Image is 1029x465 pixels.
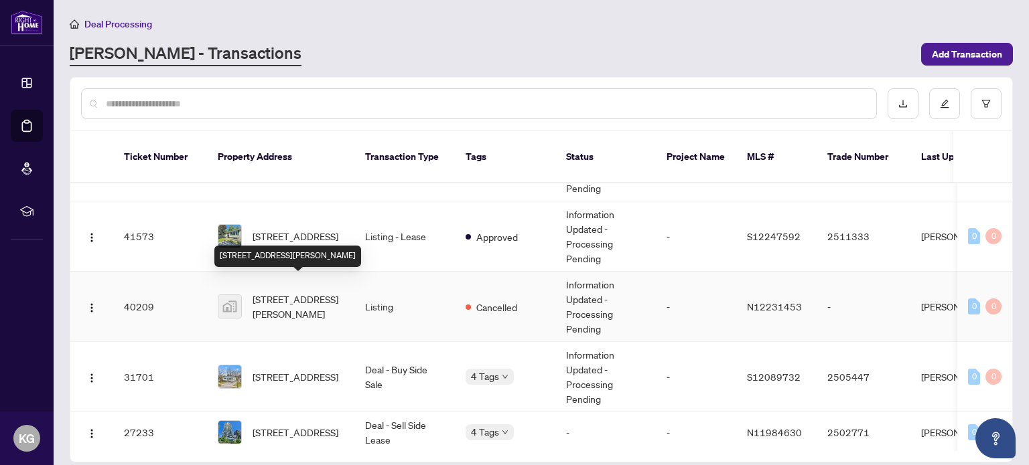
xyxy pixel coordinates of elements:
[113,201,207,272] td: 41573
[555,201,656,272] td: Information Updated - Processing Pending
[817,201,910,272] td: 2511333
[354,272,455,342] td: Listing
[354,131,455,183] th: Transaction Type
[656,131,736,183] th: Project Name
[253,369,338,384] span: [STREET_ADDRESS]
[968,228,980,244] div: 0
[218,295,241,318] img: thumbnail-img
[817,412,910,453] td: 2502771
[253,425,338,440] span: [STREET_ADDRESS]
[940,99,949,108] span: edit
[898,99,908,108] span: download
[502,429,508,436] span: down
[910,272,1011,342] td: [PERSON_NAME]
[968,369,980,385] div: 0
[817,342,910,412] td: 2505447
[736,131,817,183] th: MLS #
[81,422,102,443] button: Logo
[253,292,344,321] span: [STREET_ADDRESS][PERSON_NAME]
[81,225,102,247] button: Logo
[656,201,736,272] td: -
[747,426,802,438] span: N11984630
[968,298,980,314] div: 0
[354,342,455,412] td: Deal - Buy Side Sale
[985,298,1002,314] div: 0
[253,229,338,244] span: [STREET_ADDRESS]
[218,365,241,388] img: thumbnail-img
[86,302,97,313] img: Logo
[476,229,518,244] span: Approved
[86,232,97,243] img: Logo
[932,43,1002,65] span: Add Transaction
[476,300,517,314] span: Cancelled
[975,418,1016,458] button: Open asap
[11,10,43,35] img: logo
[70,19,79,29] span: home
[981,99,991,108] span: filter
[817,131,910,183] th: Trade Number
[971,88,1002,119] button: filter
[910,201,1011,272] td: [PERSON_NAME]
[910,342,1011,412] td: [PERSON_NAME]
[656,342,736,412] td: -
[910,412,1011,453] td: [PERSON_NAME]
[455,131,555,183] th: Tags
[656,412,736,453] td: -
[555,272,656,342] td: Information Updated - Processing Pending
[471,369,499,384] span: 4 Tags
[113,272,207,342] td: 40209
[555,342,656,412] td: Information Updated - Processing Pending
[113,131,207,183] th: Ticket Number
[817,272,910,342] td: -
[113,342,207,412] td: 31701
[70,42,301,66] a: [PERSON_NAME] - Transactions
[985,369,1002,385] div: 0
[555,131,656,183] th: Status
[502,373,508,380] span: down
[113,412,207,453] td: 27233
[86,428,97,439] img: Logo
[218,421,241,444] img: thumbnail-img
[81,366,102,387] button: Logo
[747,371,801,383] span: S12089732
[656,272,736,342] td: -
[214,246,361,267] div: [STREET_ADDRESS][PERSON_NAME]
[888,88,918,119] button: download
[354,201,455,272] td: Listing - Lease
[86,373,97,383] img: Logo
[81,296,102,317] button: Logo
[968,424,980,440] div: 0
[555,412,656,453] td: -
[747,300,802,312] span: N12231453
[19,429,35,448] span: KG
[218,225,241,248] img: thumbnail-img
[354,412,455,453] td: Deal - Sell Side Lease
[471,424,499,440] span: 4 Tags
[985,228,1002,244] div: 0
[747,230,801,242] span: S12247592
[84,18,152,30] span: Deal Processing
[921,43,1013,66] button: Add Transaction
[929,88,960,119] button: edit
[207,131,354,183] th: Property Address
[910,131,1011,183] th: Last Updated By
